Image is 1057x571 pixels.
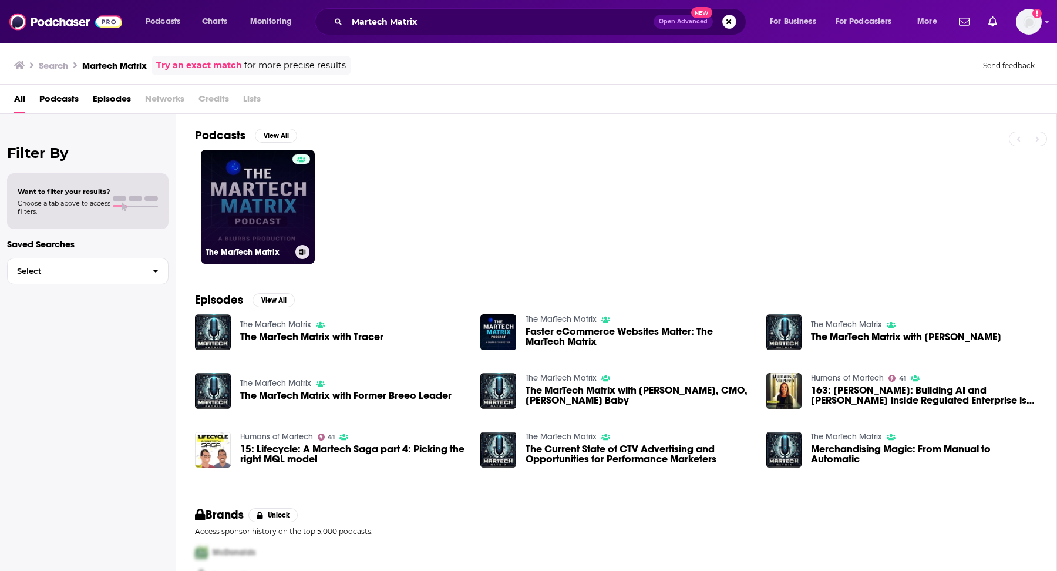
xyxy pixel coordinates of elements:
svg: Add a profile image [1032,9,1042,18]
a: Charts [194,12,234,31]
img: First Pro Logo [190,540,213,565]
a: Faster eCommerce Websites Matter: The MarTech Matrix [480,314,516,350]
img: Merchandising Magic: From Manual to Automatic [766,432,802,468]
a: 15: Lifecycle: A Martech Saga part 4: Picking the right MQL model [240,444,467,464]
a: All [14,89,25,113]
a: Faster eCommerce Websites Matter: The MarTech Matrix [526,327,752,347]
span: 41 [899,376,906,381]
span: 163: [PERSON_NAME]: Building AI and [PERSON_NAME] Inside Regulated Enterprise is More Rewarding T... [811,385,1038,405]
span: For Business [770,14,816,30]
span: 41 [328,435,335,440]
p: Access sponsor history on the top 5,000 podcasts. [195,527,1038,536]
a: Show notifications dropdown [954,12,974,32]
p: Saved Searches [7,239,169,250]
img: 15: Lifecycle: A Martech Saga part 4: Picking the right MQL model [195,432,231,468]
h2: Filter By [7,145,169,162]
a: The MarTech Matrix [811,320,882,330]
img: The MarTech Matrix with Aaron Zagha, CMO, Newton Baby [480,373,516,409]
span: Logged in as TeemsPR [1016,9,1042,35]
span: Monitoring [250,14,292,30]
h3: Search [39,60,68,71]
button: View All [255,129,297,143]
button: Select [7,258,169,284]
a: Episodes [93,89,131,113]
a: The MarTech Matrix [526,432,597,442]
span: More [917,14,937,30]
a: EpisodesView All [195,293,295,307]
span: The MarTech Matrix with [PERSON_NAME], CMO, [PERSON_NAME] Baby [526,385,752,405]
img: 163: Danielle Balestra: Building AI and Martech Stacks Inside Regulated Enterprise is More Reward... [766,373,802,409]
img: The MarTech Matrix with Former Breeo Leader [195,373,231,409]
a: The MarTech Matrix [526,373,597,383]
a: Merchandising Magic: From Manual to Automatic [811,444,1038,464]
button: open menu [762,12,831,31]
a: The MarTech Matrix [811,432,882,442]
h2: Podcasts [195,128,245,143]
button: open menu [242,12,307,31]
a: 41 [888,375,906,382]
span: The MarTech Matrix with [PERSON_NAME] [811,332,1001,342]
span: Select [8,267,143,275]
button: Unlock [248,508,298,522]
span: New [691,7,712,18]
span: Want to filter your results? [18,187,110,196]
a: The MarTech Matrix with Tracer [240,332,383,342]
span: Choose a tab above to access filters. [18,199,110,216]
span: McDonalds [213,548,255,557]
a: PodcastsView All [195,128,297,143]
a: 163: Danielle Balestra: Building AI and Martech Stacks Inside Regulated Enterprise is More Reward... [811,385,1038,405]
button: Show profile menu [1016,9,1042,35]
img: The MarTech Matrix with Luiza Libardi [766,314,802,350]
a: The MarTech Matrix [201,150,315,264]
a: Try an exact match [156,59,242,72]
a: 41 [318,434,335,441]
span: Credits [198,89,229,113]
img: The MarTech Matrix with Tracer [195,314,231,350]
h3: The MarTech Matrix [206,247,291,257]
button: open menu [828,12,909,31]
a: The MarTech Matrix with Luiza Libardi [811,332,1001,342]
span: Lists [243,89,261,113]
a: The MarTech Matrix [240,378,311,388]
span: For Podcasters [836,14,892,30]
h2: Episodes [195,293,243,307]
a: The MarTech Matrix [240,320,311,330]
button: View All [253,293,295,307]
a: The Current State of CTV Advertising and Opportunities for Performance Marketers [526,444,752,464]
h3: Martech Matrix [82,60,147,71]
a: Humans of Martech [240,432,313,442]
button: open menu [909,12,952,31]
span: for more precise results [244,59,346,72]
img: The Current State of CTV Advertising and Opportunities for Performance Marketers [480,432,516,468]
a: The MarTech Matrix with Former Breeo Leader [240,391,452,401]
img: Podchaser - Follow, Share and Rate Podcasts [9,11,122,33]
button: Send feedback [979,61,1038,70]
a: Humans of Martech [811,373,884,383]
input: Search podcasts, credits, & more... [347,12,654,31]
button: Open AdvancedNew [654,15,713,29]
button: open menu [137,12,196,31]
span: Networks [145,89,184,113]
a: Podcasts [39,89,79,113]
span: Podcasts [146,14,180,30]
a: The MarTech Matrix with Aaron Zagha, CMO, Newton Baby [526,385,752,405]
a: The MarTech Matrix [526,314,597,324]
span: Open Advanced [659,19,708,25]
a: Show notifications dropdown [984,12,1002,32]
div: Search podcasts, credits, & more... [326,8,758,35]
